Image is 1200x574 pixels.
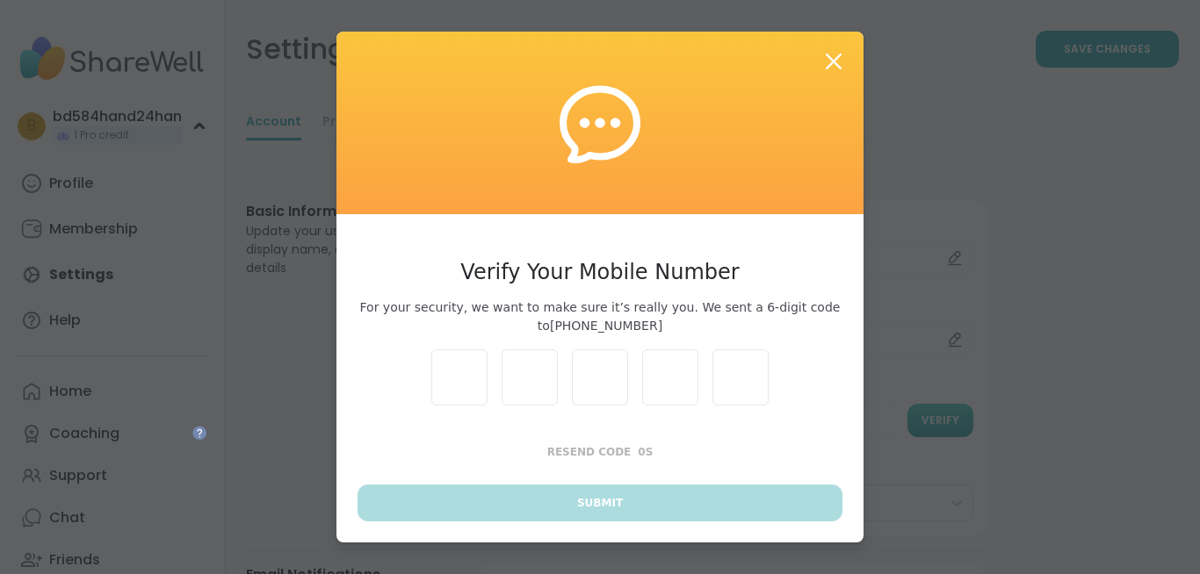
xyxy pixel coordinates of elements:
button: Resend Code0s [358,434,842,470]
button: Submit [358,484,842,521]
span: Resend Code [547,446,632,458]
span: Submit [577,495,623,511]
h3: Verify Your Mobile Number [358,256,842,288]
span: 0 s [638,446,653,458]
span: For your security, we want to make sure it’s really you. We sent a 6-digit code to [PHONE_NUMBER] [358,298,842,335]
iframe: Spotlight [192,426,206,440]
